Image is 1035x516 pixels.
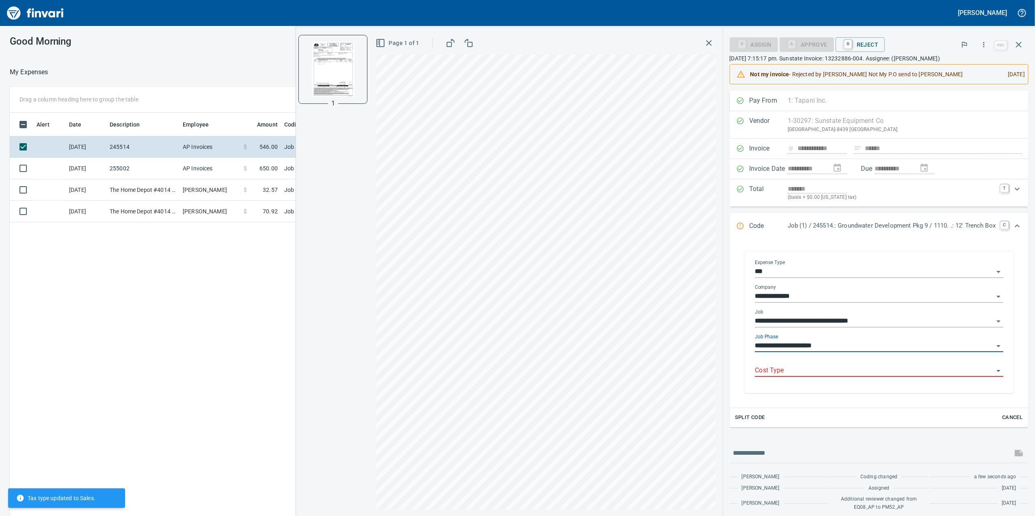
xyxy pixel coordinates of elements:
[66,179,106,201] td: [DATE]
[730,54,1029,62] p: [DATE] 7:15:17 pm. Sunstate Invoice: 13232886-004. Assignee: ([PERSON_NAME])
[788,221,996,230] p: Job (1) / 245514.: Groundwater Development Pkg 9 / 1110. .: 12' Trench Box
[730,179,1029,206] div: Expand
[179,136,240,158] td: AP Invoices
[742,499,780,507] span: [PERSON_NAME]
[10,67,48,77] nav: breadcrumb
[730,240,1029,427] div: Expand
[106,201,179,222] td: The Home Depot #4014 [GEOGRAPHIC_DATA] OR
[5,3,66,23] img: Finvari
[110,120,140,129] span: Description
[374,36,422,51] button: Page 1 of 1
[735,413,765,422] span: Split Code
[37,120,50,129] span: Alert
[246,120,278,129] span: Amount
[749,184,788,202] p: Total
[975,36,993,54] button: More
[281,201,484,222] td: Job (1) / 245005.: [PERSON_NAME] Creek Subdivision / 1013. .: Cleanup/Punchlist / 5: Other
[331,99,335,108] p: 1
[842,38,878,52] span: Reject
[179,158,240,179] td: AP Invoices
[999,411,1025,424] button: Cancel
[257,120,278,129] span: Amount
[993,266,1004,277] button: Open
[183,120,219,129] span: Employee
[259,143,278,151] span: 546.00
[16,494,95,502] span: Tax type updated to Sales.
[66,201,106,222] td: [DATE]
[955,36,973,54] button: Flag
[110,120,151,129] span: Description
[1009,443,1029,463] span: This records your message into the invoice and notifies anyone mentioned
[1000,221,1009,229] a: C
[281,136,484,158] td: Job (1) / 245514.: Groundwater Development Pkg 9 / 1110. .: 12' Trench Box
[244,186,247,194] span: $
[179,179,240,201] td: [PERSON_NAME]
[956,6,1009,19] button: [PERSON_NAME]
[19,95,138,103] p: Drag a column heading here to group the table
[284,120,303,129] span: Coding
[259,164,278,172] span: 650.00
[179,201,240,222] td: [PERSON_NAME]
[780,41,834,47] div: Cost Type required
[183,120,209,129] span: Employee
[844,40,852,49] a: R
[860,473,897,481] span: Coding changed
[69,120,92,129] span: Date
[1002,484,1016,492] span: [DATE]
[244,143,247,151] span: $
[1000,184,1009,192] a: T
[106,179,179,201] td: The Home Depot #4014 [GEOGRAPHIC_DATA] OR
[1002,499,1016,507] span: [DATE]
[974,473,1016,481] span: a few seconds ago
[1001,413,1023,422] span: Cancel
[755,310,763,314] label: Job
[106,158,179,179] td: 255002
[993,340,1004,352] button: Open
[755,334,778,339] label: Job Phase
[993,365,1004,376] button: Open
[244,207,247,215] span: $
[284,120,313,129] span: Coding
[37,120,60,129] span: Alert
[958,9,1007,17] h5: [PERSON_NAME]
[750,67,1002,82] div: - Rejected by [PERSON_NAME] Not My P.O send to [PERSON_NAME]
[788,193,996,202] p: (basis + $0.00 [US_STATE] tax)
[733,411,767,424] button: Split Code
[10,67,48,77] p: My Expenses
[1001,67,1025,82] div: [DATE]
[993,291,1004,302] button: Open
[749,221,788,232] p: Code
[281,158,484,179] td: Job (1) / 255002.: [PERSON_NAME][GEOGRAPHIC_DATA] Phase 2 & 3
[244,164,247,172] span: $
[730,213,1029,240] div: Expand
[66,158,106,179] td: [DATE]
[106,136,179,158] td: 245514
[10,36,268,47] h3: Good Morning
[69,120,82,129] span: Date
[993,316,1004,327] button: Open
[281,179,484,201] td: Job (1) / 245514.: Groundwater Development Pkg 9 / 1013. .: Cleanup/Punchlist / 5: Other
[263,207,278,215] span: 70.92
[995,41,1007,49] a: esc
[263,186,278,194] span: 32.57
[993,35,1029,54] span: Close invoice
[730,41,778,47] div: Assign
[742,484,780,492] span: [PERSON_NAME]
[755,260,785,265] label: Expense Type
[66,136,106,158] td: [DATE]
[305,42,361,97] img: Page 1
[836,37,885,52] button: RReject
[750,71,789,77] strong: Not my invoice
[377,38,419,48] span: Page 1 of 1
[869,484,889,492] span: Assigned
[742,473,780,481] span: [PERSON_NAME]
[834,495,924,512] span: Additional reviewer changed from EQ08_AP to PM52_AP
[755,285,776,290] label: Company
